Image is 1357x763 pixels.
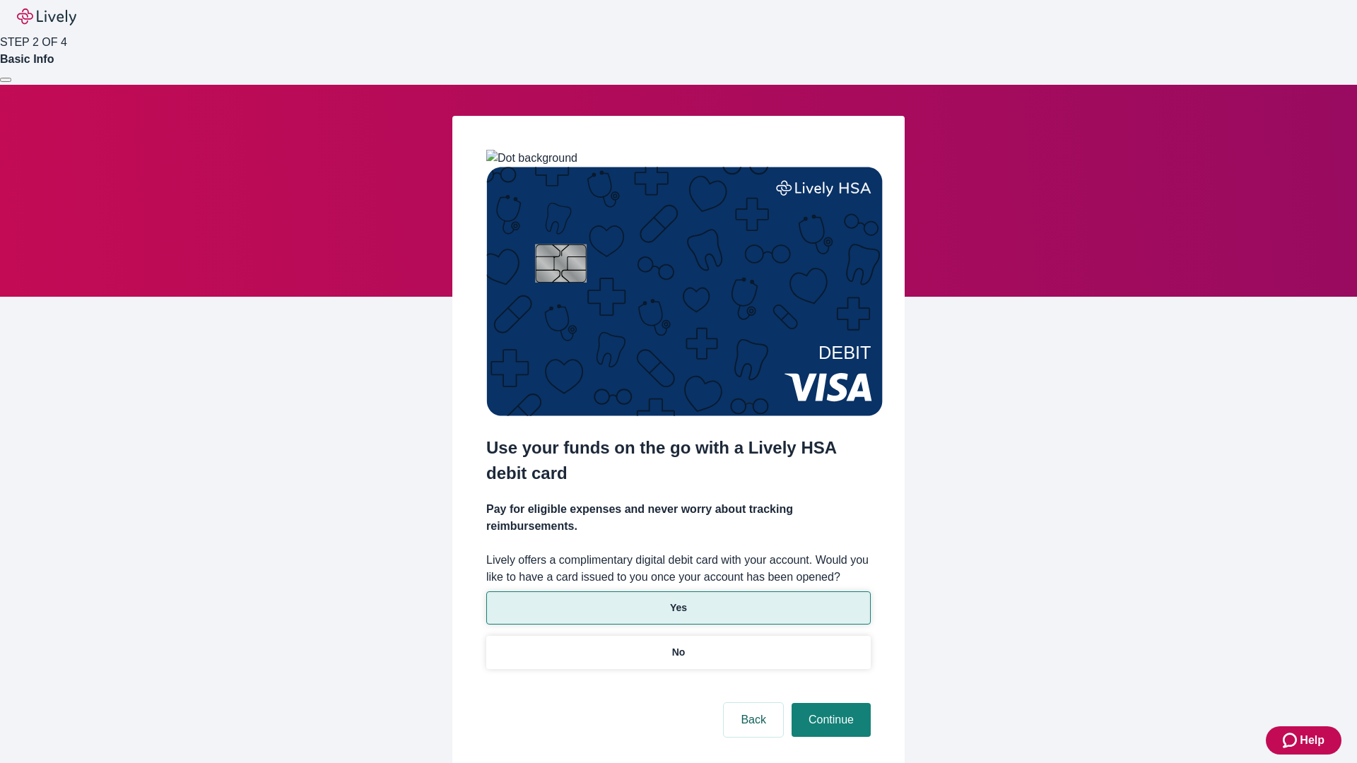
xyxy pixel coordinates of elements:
[672,645,686,660] p: No
[1266,726,1341,755] button: Zendesk support iconHelp
[486,552,871,586] label: Lively offers a complimentary digital debit card with your account. Would you like to have a card...
[486,167,883,416] img: Debit card
[670,601,687,615] p: Yes
[724,703,783,737] button: Back
[486,591,871,625] button: Yes
[1300,732,1324,749] span: Help
[486,501,871,535] h4: Pay for eligible expenses and never worry about tracking reimbursements.
[792,703,871,737] button: Continue
[486,150,577,167] img: Dot background
[486,435,871,486] h2: Use your funds on the go with a Lively HSA debit card
[17,8,76,25] img: Lively
[486,636,871,669] button: No
[1283,732,1300,749] svg: Zendesk support icon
